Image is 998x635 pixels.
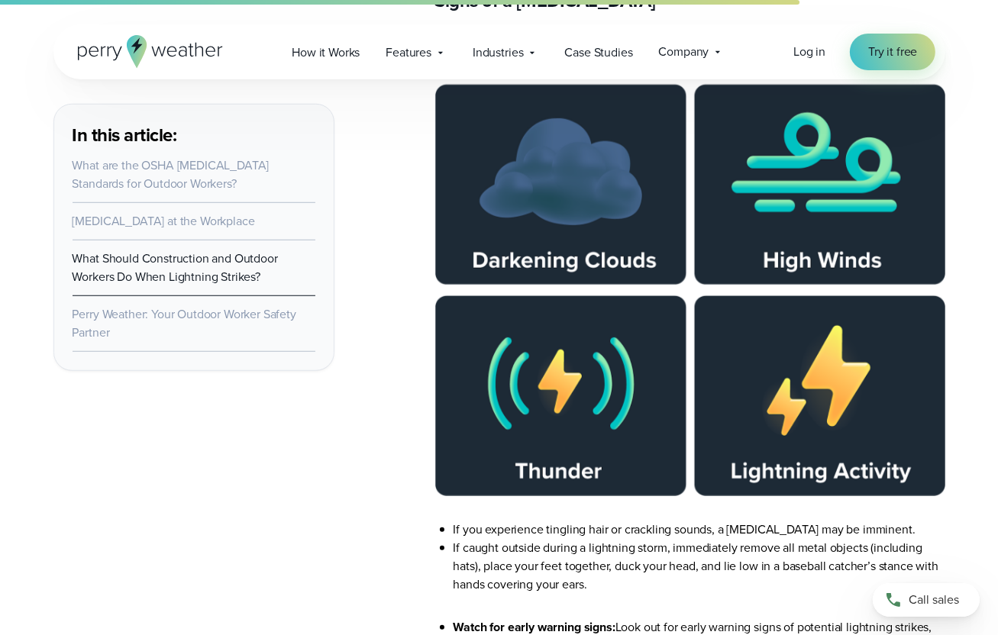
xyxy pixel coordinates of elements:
[73,250,278,285] a: What Should Construction and Outdoor Workers Do When Lightning Strikes?
[386,44,431,62] span: Features
[793,43,825,61] a: Log in
[659,43,709,61] span: Company
[73,123,315,147] h3: In this article:
[73,212,255,230] a: [MEDICAL_DATA] at the Workplace
[873,583,980,617] a: Call sales
[551,37,645,68] a: Case Studies
[292,44,360,62] span: How it Works
[454,539,945,594] li: If caught outside during a lightning storm, immediately remove all metal objects (including hats)...
[868,43,917,61] span: Try it free
[454,521,945,539] li: If you experience tingling hair or crackling sounds, a [MEDICAL_DATA] may be imminent.
[793,43,825,60] span: Log in
[850,34,935,70] a: Try it free
[279,37,373,68] a: How it Works
[73,156,270,192] a: What are the OSHA [MEDICAL_DATA] Standards for Outdoor Workers?
[435,37,945,495] img: Lightning Warning Policy texas state weather policies
[909,591,959,609] span: Call sales
[473,44,523,62] span: Industries
[73,305,296,341] a: Perry Weather: Your Outdoor Worker Safety Partner
[564,44,632,62] span: Case Studies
